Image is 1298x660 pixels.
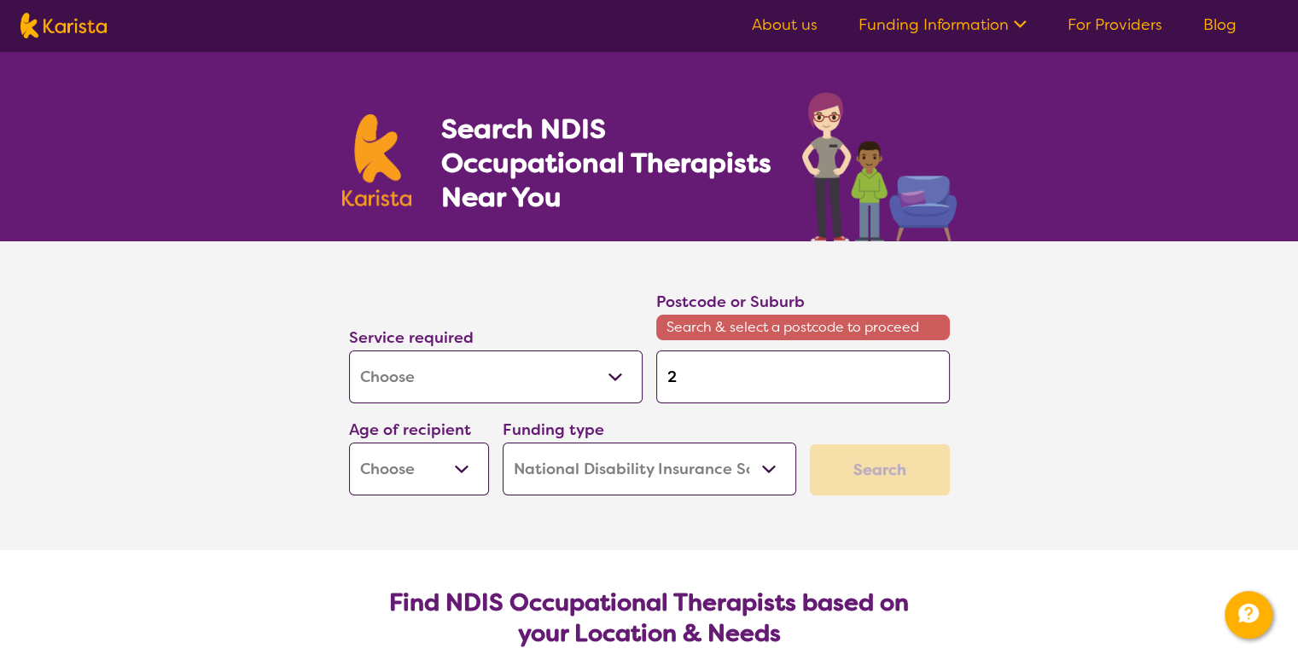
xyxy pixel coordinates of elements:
span: Search & select a postcode to proceed [656,315,950,340]
img: Karista logo [342,114,412,206]
label: Age of recipient [349,420,471,440]
h2: Find NDIS Occupational Therapists based on your Location & Needs [363,588,936,649]
a: About us [752,14,818,35]
input: Type [656,350,950,403]
img: occupational-therapy [802,92,957,241]
a: Blog [1203,14,1237,35]
h1: Search NDIS Occupational Therapists Near You [440,112,772,214]
label: Funding type [503,420,604,440]
button: Channel Menu [1225,591,1272,639]
a: For Providers [1068,14,1162,35]
a: Funding Information [859,14,1027,35]
img: Karista logo [20,13,107,38]
label: Service required [349,327,474,348]
label: Postcode or Suburb [656,292,805,312]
